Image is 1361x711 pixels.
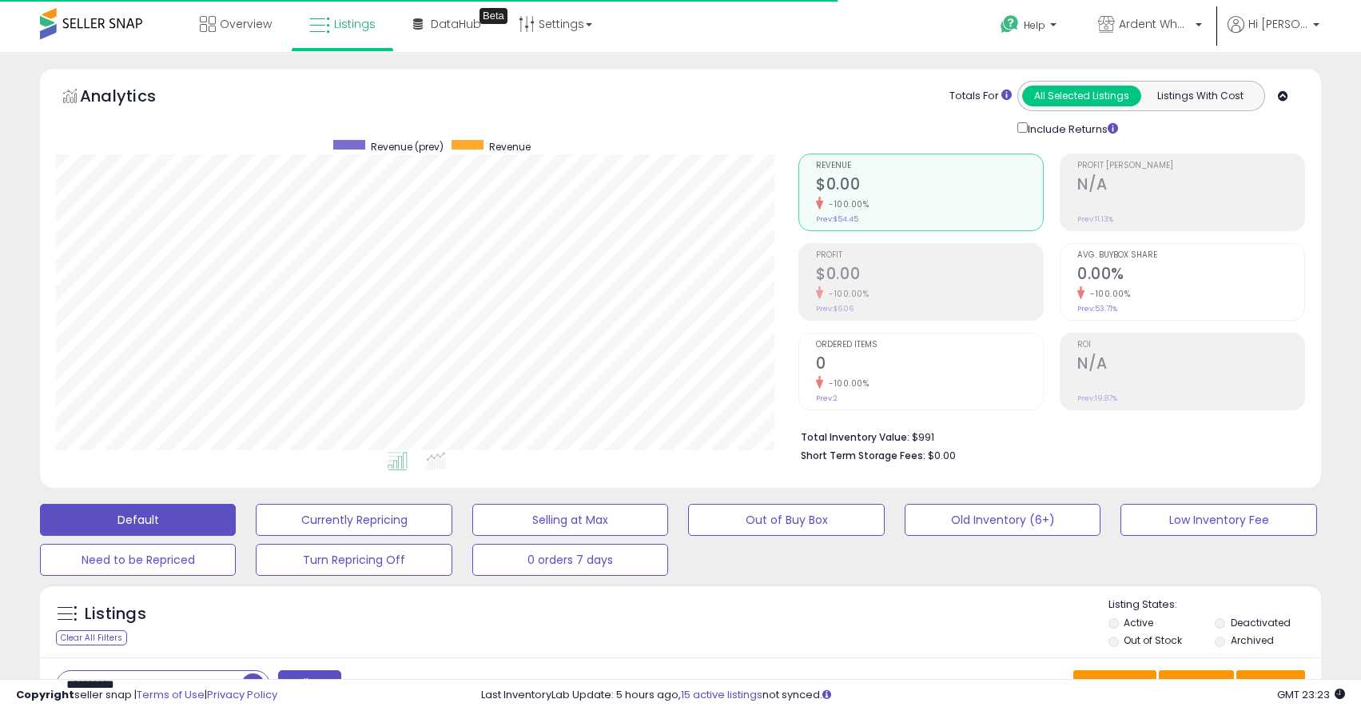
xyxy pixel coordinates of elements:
div: Clear All Filters [56,630,127,645]
label: Active [1124,616,1153,629]
span: Revenue [816,162,1043,170]
button: Columns [1159,670,1234,697]
h2: $0.00 [816,175,1043,197]
small: Prev: 11.13% [1077,214,1113,224]
small: Prev: 53.71% [1077,304,1117,314]
small: Prev: 2 [816,393,838,403]
span: Avg. Buybox Share [1077,251,1304,260]
small: Prev: $54.45 [816,214,858,224]
h2: N/A [1077,175,1304,197]
h5: Listings [85,603,146,625]
strong: Copyright [16,687,74,702]
h5: Analytics [80,85,187,111]
button: All Selected Listings [1022,86,1141,106]
label: Archived [1231,633,1274,647]
div: Totals For [949,89,1012,104]
label: Deactivated [1231,616,1291,629]
span: Revenue [489,140,531,154]
button: Save View [1073,670,1156,697]
button: Actions [1236,670,1305,697]
i: Get Help [1000,14,1020,34]
li: $991 [801,426,1293,445]
span: Columns [1169,676,1220,692]
h2: $0.00 [816,265,1043,286]
button: Low Inventory Fee [1120,504,1316,536]
span: DataHub [431,16,481,32]
button: Default [40,504,236,536]
a: 15 active listings [681,687,762,702]
button: Turn Repricing Off [256,544,452,576]
span: Overview [220,16,272,32]
span: Revenue (prev) [371,140,444,154]
span: Profit [816,251,1043,260]
a: Privacy Policy [207,687,277,702]
h2: 0 [816,354,1043,376]
button: Out of Buy Box [688,504,884,536]
button: 0 orders 7 days [472,544,668,576]
span: Ardent Wholesale [1119,16,1191,32]
span: $0.00 [928,448,956,463]
span: Ordered Items [816,341,1043,350]
b: Total Inventory Value: [801,430,909,444]
small: -100.00% [1084,288,1130,300]
span: ROI [1077,341,1304,350]
div: seller snap | | [16,688,277,703]
small: Prev: $6.06 [816,304,854,314]
small: -100.00% [823,377,869,389]
small: -100.00% [823,198,869,210]
h2: 0.00% [1077,265,1304,286]
div: Last InventoryLab Update: 5 hours ago, not synced. [481,688,1345,703]
button: Listings With Cost [1140,86,1260,106]
b: Short Term Storage Fees: [801,449,925,462]
button: Currently Repricing [256,504,452,536]
span: Help [1024,18,1045,32]
button: Selling at Max [472,504,668,536]
a: Help [988,2,1072,52]
p: Listing States: [1108,597,1321,613]
span: 2025-10-6 23:23 GMT [1277,687,1345,702]
div: Include Returns [1005,119,1137,138]
span: Hi [PERSON_NAME] [1248,16,1308,32]
small: Prev: 19.87% [1077,393,1117,403]
button: Filters [278,670,340,698]
label: Out of Stock [1124,633,1182,647]
a: Hi [PERSON_NAME] [1228,16,1319,52]
span: Profit [PERSON_NAME] [1077,162,1304,170]
div: Tooltip anchor [480,8,507,24]
button: Old Inventory (6+) [905,504,1100,536]
h2: N/A [1077,354,1304,376]
span: Listings [334,16,376,32]
button: Need to be Repriced [40,544,236,576]
small: -100.00% [823,288,869,300]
